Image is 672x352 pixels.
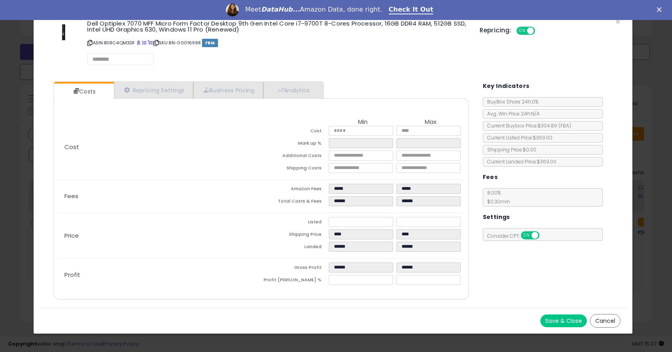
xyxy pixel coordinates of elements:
a: All offer listings [142,40,146,46]
a: Repricing Settings [114,82,193,98]
td: Profit [PERSON_NAME] % [261,275,329,287]
div: Close [657,7,665,12]
div: Meet Amazon Data, done right. [245,6,382,14]
td: Listed [261,217,329,229]
h5: Fees [483,172,498,182]
p: Price [58,233,261,239]
h3: Dell Optiplex 7070 MFF Micro Form Factor Desktop 9th Gen Intel Core i7-9700T 8-Cores Processor, 1... [87,20,468,32]
a: Costs [54,84,113,99]
td: Total Costs & Fees [261,196,329,209]
a: Business Pricing [193,82,263,98]
h5: Settings [483,212,510,222]
button: Cancel [590,314,620,328]
h5: Repricing: [480,27,512,34]
img: Profile image for Georgie [226,4,239,16]
a: Your listing only [148,40,152,46]
h5: Key Indicators [483,81,530,91]
span: Current Listed Price: $369.00 [483,134,552,141]
span: × [615,16,620,28]
span: Current Buybox Price: [483,122,571,129]
span: OFF [534,28,547,34]
span: BuyBox Share 24h: 0% [483,98,538,105]
th: Max [396,119,464,126]
span: Avg. Win Price 24h: N/A [483,110,540,117]
td: Additional Costs [261,151,329,163]
td: Amazon Fees [261,184,329,196]
td: Landed [261,242,329,254]
span: Current Landed Price: $369.00 [483,158,556,165]
span: ON [522,232,532,239]
span: FBM [202,39,218,47]
a: BuyBox page [136,40,141,46]
i: DataHub... [261,6,300,13]
span: Consider CPT: [483,233,550,239]
td: Shipping Costs [261,163,329,175]
p: ASIN: B08C4QM3DF | SKU: RN-00016988 [87,36,468,49]
span: ( FBA ) [558,122,571,129]
td: Gross Profit [261,263,329,275]
img: 31V+vb5PO3L._SL60_.jpg [52,20,76,44]
a: Check It Out [389,6,434,14]
p: Cost [58,144,261,150]
span: 8.00 % [483,189,510,205]
span: $304.89 [538,122,571,129]
span: Shipping Price: $0.00 [483,146,536,153]
span: OFF [538,232,551,239]
td: Shipping Price [261,229,329,242]
td: Cost [261,126,329,138]
span: ON [517,28,527,34]
td: Mark up % [261,138,329,151]
a: Analytics [263,82,322,98]
button: Save & Close [540,314,587,327]
span: $0.30 min [483,198,510,205]
p: Profit [58,272,261,278]
th: Min [329,119,396,126]
p: Fees [58,193,261,199]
